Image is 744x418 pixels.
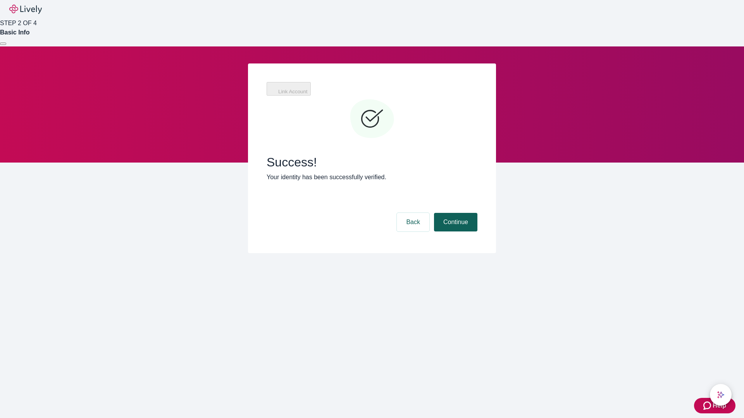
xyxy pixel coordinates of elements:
[349,96,395,142] svg: Checkmark icon
[703,401,713,410] svg: Zendesk support icon
[713,401,726,410] span: Help
[434,213,477,231] button: Continue
[694,398,735,413] button: Zendesk support iconHelp
[397,213,429,231] button: Back
[717,391,725,399] svg: Lively AI Assistant
[710,384,732,406] button: chat
[9,5,42,14] img: Lively
[267,155,477,170] span: Success!
[267,82,311,96] button: Link Account
[267,173,477,182] p: Your identity has been successfully verified.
